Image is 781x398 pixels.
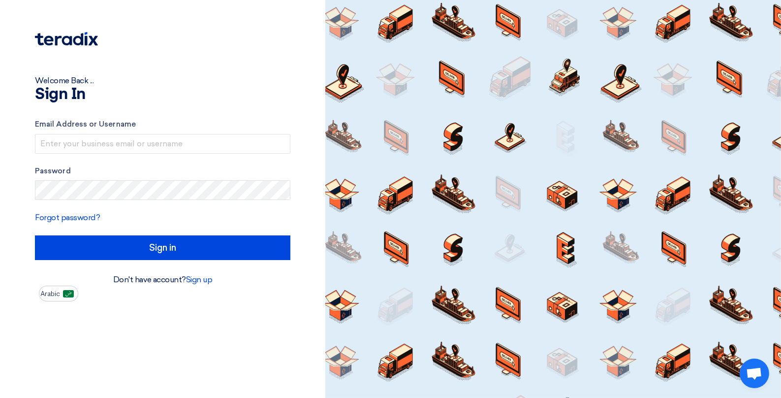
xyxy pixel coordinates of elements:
[35,213,100,222] a: Forgot password?
[35,119,290,130] label: Email Address or Username
[40,291,60,298] span: Arabic
[113,275,213,284] font: Don't have account?
[35,166,290,177] label: Password
[63,290,74,298] img: ar-AR.png
[35,235,290,260] input: Sign in
[186,275,213,284] a: Sign up
[39,286,78,301] button: Arabic
[35,75,290,87] div: Welcome Back ...
[35,87,290,102] h1: Sign In
[740,359,769,388] div: Open chat
[35,32,98,46] img: Teradix logo
[35,134,290,154] input: Enter your business email or username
